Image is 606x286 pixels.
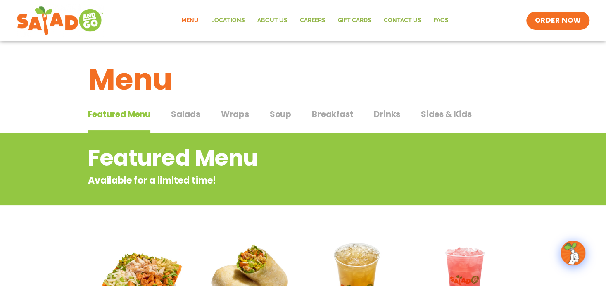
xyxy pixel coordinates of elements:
[88,141,452,175] h2: Featured Menu
[88,108,150,120] span: Featured Menu
[221,108,249,120] span: Wraps
[205,11,251,30] a: Locations
[270,108,291,120] span: Soup
[175,11,205,30] a: Menu
[427,11,454,30] a: FAQs
[293,11,331,30] a: Careers
[171,108,200,120] span: Salads
[377,11,427,30] a: Contact Us
[561,241,585,265] img: wpChatIcon
[88,174,452,187] p: Available for a limited time!
[374,108,400,120] span: Drinks
[535,16,581,26] span: ORDER NOW
[88,105,518,133] div: Tabbed content
[17,4,104,37] img: new-SAG-logo-768×292
[421,108,472,120] span: Sides & Kids
[331,11,377,30] a: GIFT CARDS
[175,11,454,30] nav: Menu
[526,12,589,30] a: ORDER NOW
[88,57,518,102] h1: Menu
[312,108,353,120] span: Breakfast
[251,11,293,30] a: About Us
